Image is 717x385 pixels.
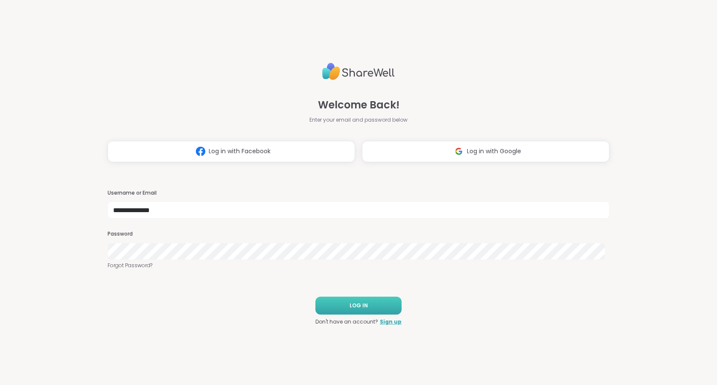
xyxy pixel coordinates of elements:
[467,147,521,156] span: Log in with Google
[362,141,609,162] button: Log in with Google
[451,143,467,159] img: ShareWell Logomark
[322,59,395,84] img: ShareWell Logo
[108,230,609,238] h3: Password
[315,297,402,315] button: LOG IN
[209,147,271,156] span: Log in with Facebook
[318,97,399,113] span: Welcome Back!
[309,116,408,124] span: Enter your email and password below
[315,318,378,326] span: Don't have an account?
[108,190,609,197] h3: Username or Email
[192,143,209,159] img: ShareWell Logomark
[108,141,355,162] button: Log in with Facebook
[108,262,609,269] a: Forgot Password?
[380,318,402,326] a: Sign up
[350,302,368,309] span: LOG IN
